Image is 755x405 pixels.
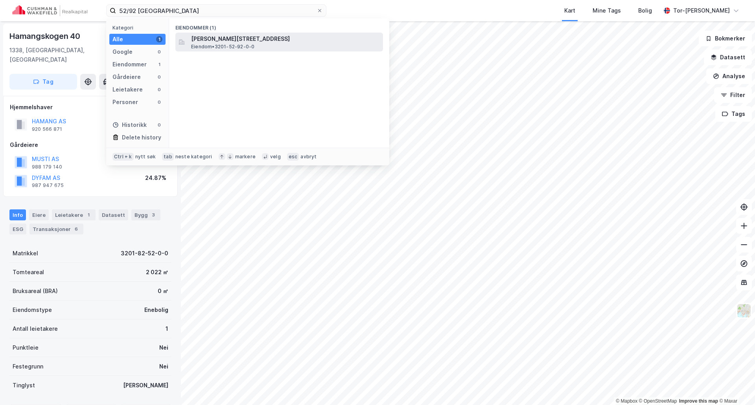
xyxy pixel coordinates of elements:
div: Eiere [29,209,49,220]
div: Enebolig [144,305,168,315]
div: 1 [156,61,162,68]
div: 920 566 871 [32,126,62,132]
div: 1 [85,211,92,219]
div: esc [287,153,299,161]
div: 0 [156,122,162,128]
div: 2 022 ㎡ [146,268,168,277]
div: Bygg [131,209,160,220]
div: Punktleie [13,343,39,352]
div: 3201-82-52-0-0 [121,249,168,258]
div: Bruksareal (BRA) [13,286,58,296]
div: Nei [159,362,168,371]
button: Tag [9,74,77,90]
div: 0 [156,86,162,93]
button: Filter [714,87,752,103]
div: Matrikkel [13,249,38,258]
div: Delete history [122,133,161,142]
span: Eiendom • 3201-52-92-0-0 [191,44,254,50]
button: Datasett [704,49,752,65]
div: Tor-[PERSON_NAME] [673,6,730,15]
div: Kart [564,6,575,15]
div: 1 [166,324,168,334]
div: Personer [112,97,138,107]
div: 0 [156,99,162,105]
input: Søk på adresse, matrikkel, gårdeiere, leietakere eller personer [116,5,317,16]
button: Bokmerker [699,31,752,46]
div: markere [235,154,256,160]
div: 988 179 140 [32,164,62,170]
div: 0 [156,49,162,55]
div: Alle [112,35,123,44]
div: 3 [149,211,157,219]
div: Gårdeiere [10,140,171,150]
div: Transaksjoner [29,224,83,235]
div: Hamangskogen 40 [9,30,82,42]
iframe: Chat Widget [716,367,755,405]
div: Datasett [99,209,128,220]
div: Kontrollprogram for chat [716,367,755,405]
div: velg [270,154,281,160]
div: Google [112,47,133,57]
div: 6 [72,225,80,233]
div: Gårdeiere [112,72,141,82]
img: Z [737,303,751,318]
div: Mine Tags [593,6,621,15]
div: 1 [156,36,162,42]
div: 24.87% [145,173,166,183]
a: Mapbox [616,398,637,404]
div: Tomteareal [13,268,44,277]
div: Eiendommer (1) [169,18,389,33]
span: [PERSON_NAME][STREET_ADDRESS] [191,34,380,44]
a: Improve this map [679,398,718,404]
div: 0 ㎡ [158,286,168,296]
div: nytt søk [135,154,156,160]
div: Hjemmelshaver [10,103,171,112]
div: neste kategori [175,154,212,160]
div: [PERSON_NAME] [123,381,168,390]
div: Bolig [638,6,652,15]
div: 1338, [GEOGRAPHIC_DATA], [GEOGRAPHIC_DATA] [9,46,112,64]
div: Info [9,209,26,220]
div: Ctrl + k [112,153,134,161]
div: Eiendommer [112,60,147,69]
a: OpenStreetMap [639,398,677,404]
div: 987 947 675 [32,182,64,189]
img: cushman-wakefield-realkapital-logo.202ea83816669bd177139c58696a8fa1.svg [13,5,87,16]
div: tab [162,153,174,161]
div: Leietakere [52,209,96,220]
div: Festegrunn [13,362,43,371]
div: Antall leietakere [13,324,58,334]
div: 0 [156,74,162,80]
div: Leietakere [112,85,143,94]
div: ESG [9,224,26,235]
div: Kategori [112,25,166,31]
button: Tags [715,106,752,122]
div: Nei [159,343,168,352]
button: Analyse [706,68,752,84]
div: avbryt [300,154,317,160]
div: Eiendomstype [13,305,52,315]
div: Tinglyst [13,381,35,390]
div: Historikk [112,120,147,130]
